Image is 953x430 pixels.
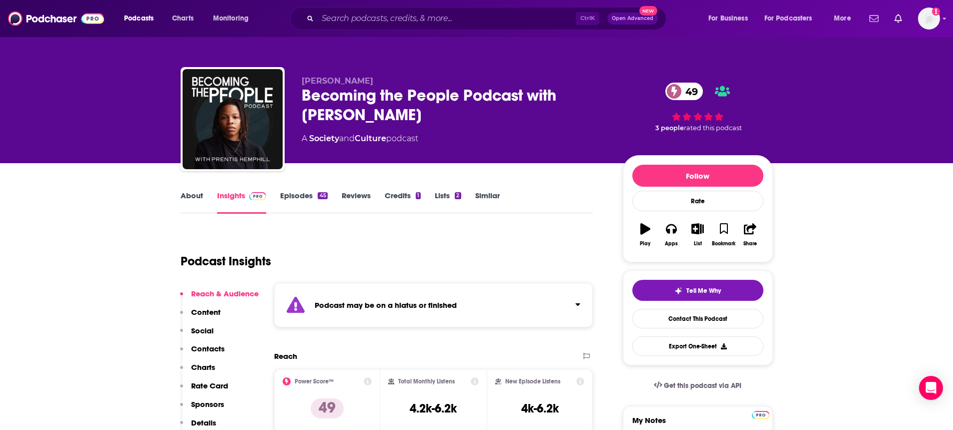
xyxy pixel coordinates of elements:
[410,401,457,416] h3: 4.2k-6.2k
[890,10,906,27] a: Show notifications dropdown
[180,381,228,399] button: Rate Card
[295,378,334,385] h2: Power Score™
[180,289,259,307] button: Reach & Audience
[664,381,741,390] span: Get this podcast via API
[639,6,657,16] span: New
[607,13,658,25] button: Open AdvancedNew
[865,10,882,27] a: Show notifications dropdown
[8,9,104,28] img: Podchaser - Follow, Share and Rate Podcasts
[711,217,737,253] button: Bookmark
[302,76,373,86] span: [PERSON_NAME]
[576,12,599,25] span: Ctrl K
[686,287,721,295] span: Tell Me Why
[300,7,676,30] div: Search podcasts, credits, & more...
[694,241,702,247] div: List
[342,191,371,214] a: Reviews
[181,254,271,269] h1: Podcast Insights
[932,8,940,16] svg: Add a profile image
[646,373,750,398] a: Get this podcast via API
[311,398,344,418] p: 49
[918,8,940,30] button: Show profile menu
[475,191,500,214] a: Similar
[180,399,224,418] button: Sponsors
[398,378,455,385] h2: Total Monthly Listens
[612,16,653,21] span: Open Advanced
[191,344,225,353] p: Contacts
[302,133,418,145] div: A podcast
[181,191,203,214] a: About
[708,12,748,26] span: For Business
[117,11,167,27] button: open menu
[280,191,327,214] a: Episodes45
[701,11,760,27] button: open menu
[743,241,757,247] div: Share
[180,307,221,326] button: Content
[712,241,735,247] div: Bookmark
[191,326,214,335] p: Social
[315,300,457,310] strong: Podcast may be on a hiatus or finished
[318,11,576,27] input: Search podcasts, credits, & more...
[918,8,940,30] span: Logged in as RiverheadPublicity
[249,192,267,200] img: Podchaser Pro
[318,192,327,199] div: 45
[385,191,421,214] a: Credits1
[632,165,763,187] button: Follow
[758,11,827,27] button: open menu
[632,336,763,356] button: Export One-Sheet
[658,217,684,253] button: Apps
[674,287,682,295] img: tell me why sparkle
[191,418,216,427] p: Details
[919,376,943,400] div: Open Intercom Messenger
[274,283,593,327] section: Click to expand status details
[640,241,650,247] div: Play
[632,191,763,211] div: Rate
[665,83,703,100] a: 49
[521,401,559,416] h3: 4k-6.2k
[172,12,194,26] span: Charts
[124,12,154,26] span: Podcasts
[764,12,812,26] span: For Podcasters
[752,409,769,419] a: Pro website
[191,307,221,317] p: Content
[180,362,215,381] button: Charts
[455,192,461,199] div: 2
[684,217,710,253] button: List
[918,8,940,30] img: User Profile
[737,217,763,253] button: Share
[339,134,355,143] span: and
[684,124,742,132] span: rated this podcast
[752,411,769,419] img: Podchaser Pro
[416,192,421,199] div: 1
[206,11,262,27] button: open menu
[309,134,339,143] a: Society
[665,241,678,247] div: Apps
[191,289,259,298] p: Reach & Audience
[355,134,386,143] a: Culture
[183,69,283,169] img: Becoming the People Podcast with Prentis Hemphill
[435,191,461,214] a: Lists2
[180,326,214,344] button: Social
[623,76,773,138] div: 49 3 peoplerated this podcast
[505,378,560,385] h2: New Episode Listens
[180,344,225,362] button: Contacts
[632,217,658,253] button: Play
[191,381,228,390] p: Rate Card
[217,191,267,214] a: InsightsPodchaser Pro
[274,351,297,361] h2: Reach
[166,11,200,27] a: Charts
[675,83,703,100] span: 49
[834,12,851,26] span: More
[632,309,763,328] a: Contact This Podcast
[827,11,863,27] button: open menu
[213,12,249,26] span: Monitoring
[632,280,763,301] button: tell me why sparkleTell Me Why
[655,124,684,132] span: 3 people
[191,399,224,409] p: Sponsors
[191,362,215,372] p: Charts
